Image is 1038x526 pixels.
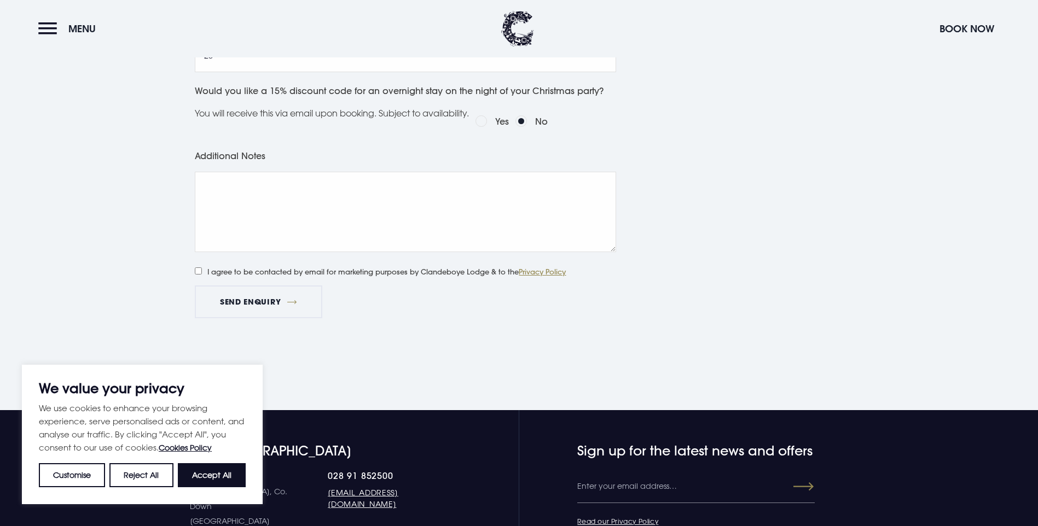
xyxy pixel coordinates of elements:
[39,401,246,454] p: We use cookies to enhance your browsing experience, serve personalised ads or content, and analys...
[38,17,101,40] button: Menu
[22,365,263,504] div: We value your privacy
[934,17,1000,40] button: Book Now
[39,463,105,487] button: Customise
[328,470,448,481] a: 028 91 852500
[519,267,566,276] a: Privacy Policy
[195,148,616,163] label: Additional Notes
[577,443,772,459] h4: Sign up for the latest news and offers
[495,114,509,129] label: Yes
[577,517,658,525] a: Read our Privacy Policy
[501,11,534,46] img: Clandeboye Lodge
[195,83,616,98] label: Would you like a 15% discount code for an overnight stay on the night of your Christmas party?
[195,267,202,274] input: I agree to be contacted by email for marketing purposes by Clandeboye Lodge & to thePrivacy Policy
[159,443,212,452] a: Cookies Policy
[328,487,448,510] a: [EMAIL_ADDRESS][DOMAIN_NAME]
[39,382,246,395] p: We value your privacy
[109,463,173,487] button: Reject All
[535,114,548,129] label: No
[178,463,246,487] button: Accept All
[195,285,322,318] button: Send Enquiry
[190,443,448,459] h4: Visit [GEOGRAPHIC_DATA]
[195,264,566,278] label: I agree to be contacted by email for marketing purposes by Clandeboye Lodge & to the
[68,22,96,35] span: Menu
[195,105,469,121] p: You will receive this via email upon booking. Subject to availability.
[774,477,814,496] button: Submit
[577,470,814,503] input: Enter your email address…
